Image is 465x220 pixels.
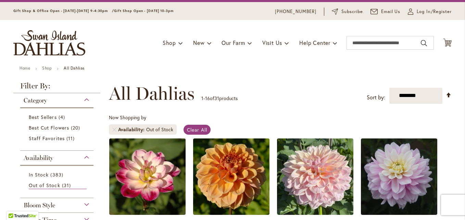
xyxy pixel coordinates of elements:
[146,126,173,133] div: Out of Stock
[277,138,353,215] img: Blushing Beauty
[29,135,65,142] span: Staff Favorites
[50,171,65,178] span: 383
[29,182,60,188] span: Out of Stock
[201,93,238,104] p: - of products
[109,138,186,215] img: Binky
[163,39,176,46] span: Shop
[24,97,47,104] span: Category
[5,196,24,215] iframe: Launch Accessibility Center
[367,91,385,104] label: Sort by:
[417,8,452,15] span: Log In/Register
[193,39,204,46] span: New
[222,39,245,46] span: Our Farm
[29,171,49,178] span: In Stock
[71,124,82,131] span: 20
[42,65,52,71] a: Shop
[277,210,353,216] a: Blushing Beauty
[29,124,87,131] a: Best Cut Flowers
[187,126,207,133] span: Clear All
[381,8,401,15] span: Email Us
[13,9,114,13] span: Gift Shop & Office Open - [DATE]-[DATE] 9-4:30pm /
[299,39,330,46] span: Help Center
[214,95,219,101] span: 31
[370,8,401,15] a: Email Us
[205,95,210,101] span: 16
[341,8,363,15] span: Subscribe
[118,126,146,133] span: Availability
[275,8,316,15] a: [PHONE_NUMBER]
[109,210,186,216] a: Binky
[24,154,53,162] span: Availability
[64,65,85,71] strong: All Dahlias
[24,201,55,209] span: Bloom Style
[29,114,57,120] span: Best Sellers
[109,83,194,104] span: All Dahlias
[201,95,203,101] span: 1
[112,127,116,132] a: Remove Availability Out of Stock
[29,171,87,178] a: In Stock 383
[262,39,282,46] span: Visit Us
[59,113,67,121] span: 4
[109,114,146,121] span: Now Shopping by
[13,82,100,93] strong: Filter By:
[361,210,437,216] a: Charlotte Mae
[29,113,87,121] a: Best Sellers
[193,210,269,216] a: Blah Blah Blah
[184,125,211,135] a: Clear All
[29,182,87,189] a: Out of Stock 31
[332,8,363,15] a: Subscribe
[62,182,73,189] span: 31
[66,135,76,142] span: 11
[29,124,69,131] span: Best Cut Flowers
[29,135,87,142] a: Staff Favorites
[361,138,437,215] img: Charlotte Mae
[408,8,452,15] a: Log In/Register
[114,9,174,13] span: Gift Shop Open - [DATE] 10-3pm
[20,65,30,71] a: Home
[193,138,269,215] img: Blah Blah Blah
[13,30,85,56] a: store logo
